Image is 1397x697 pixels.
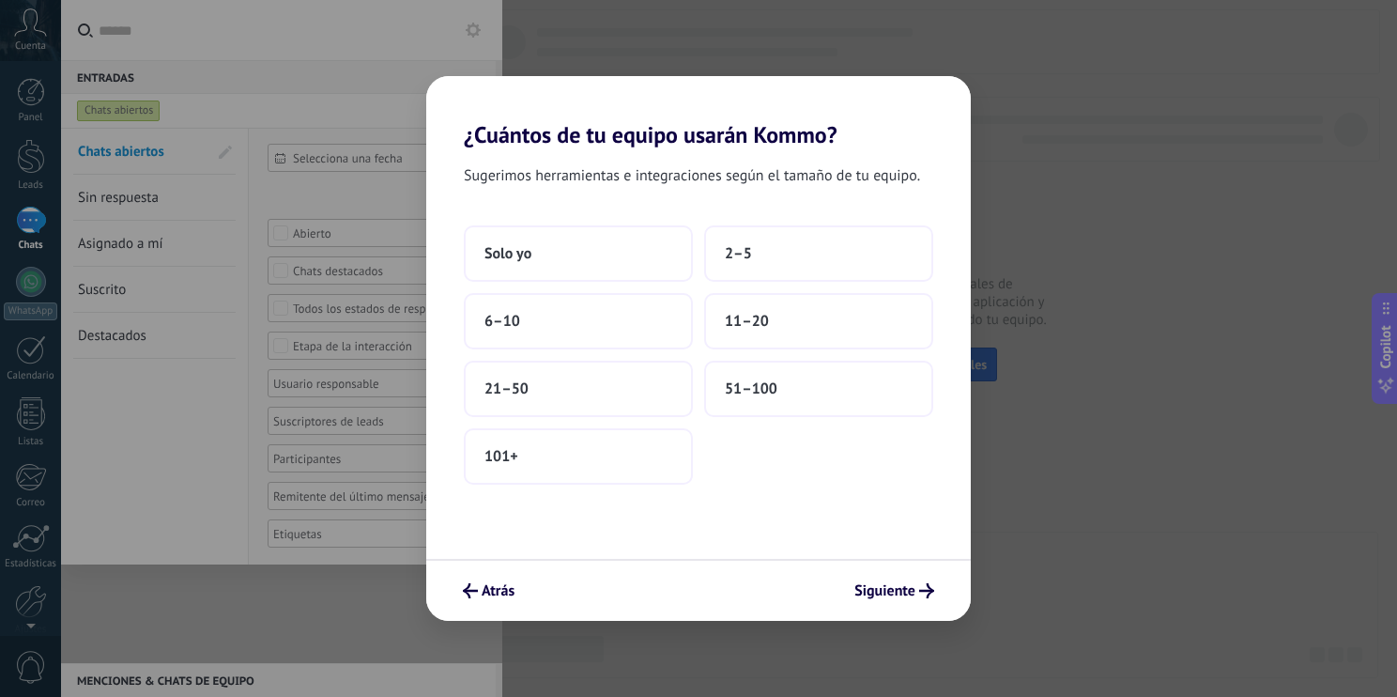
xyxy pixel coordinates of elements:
[725,379,777,398] span: 51–100
[464,293,693,349] button: 6–10
[426,76,971,148] h2: ¿Cuántos de tu equipo usarán Kommo?
[464,163,920,188] span: Sugerimos herramientas e integraciones según el tamaño de tu equipo.
[704,225,933,282] button: 2–5
[704,293,933,349] button: 11–20
[482,584,514,597] span: Atrás
[484,379,529,398] span: 21–50
[846,575,943,607] button: Siguiente
[484,312,520,331] span: 6–10
[725,244,752,263] span: 2–5
[484,244,531,263] span: Solo yo
[464,361,693,417] button: 21–50
[725,312,769,331] span: 11–20
[484,447,518,466] span: 101+
[454,575,523,607] button: Atrás
[464,428,693,485] button: 101+
[854,584,915,597] span: Siguiente
[464,225,693,282] button: Solo yo
[704,361,933,417] button: 51–100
